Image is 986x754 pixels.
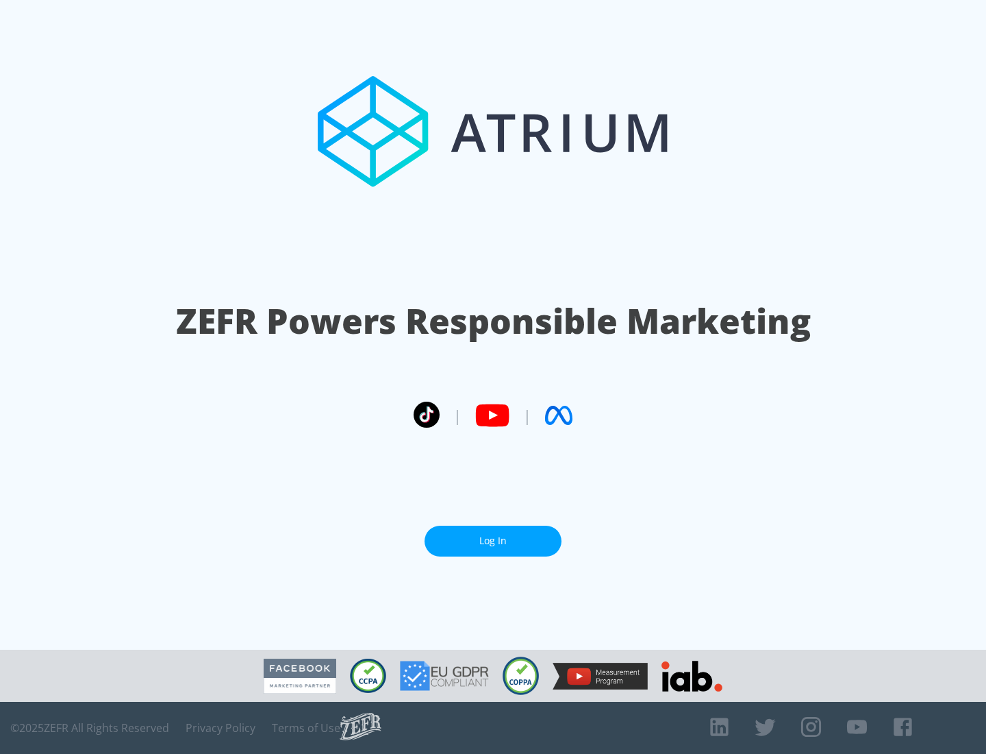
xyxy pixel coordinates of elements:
a: Privacy Policy [186,721,255,735]
a: Terms of Use [272,721,340,735]
img: Facebook Marketing Partner [264,659,336,694]
a: Log In [425,526,561,557]
img: YouTube Measurement Program [553,663,648,690]
span: © 2025 ZEFR All Rights Reserved [10,721,169,735]
span: | [453,405,462,426]
img: COPPA Compliant [503,657,539,695]
img: IAB [661,661,722,692]
img: CCPA Compliant [350,659,386,693]
img: GDPR Compliant [400,661,489,691]
h1: ZEFR Powers Responsible Marketing [176,297,811,345]
span: | [523,405,531,426]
